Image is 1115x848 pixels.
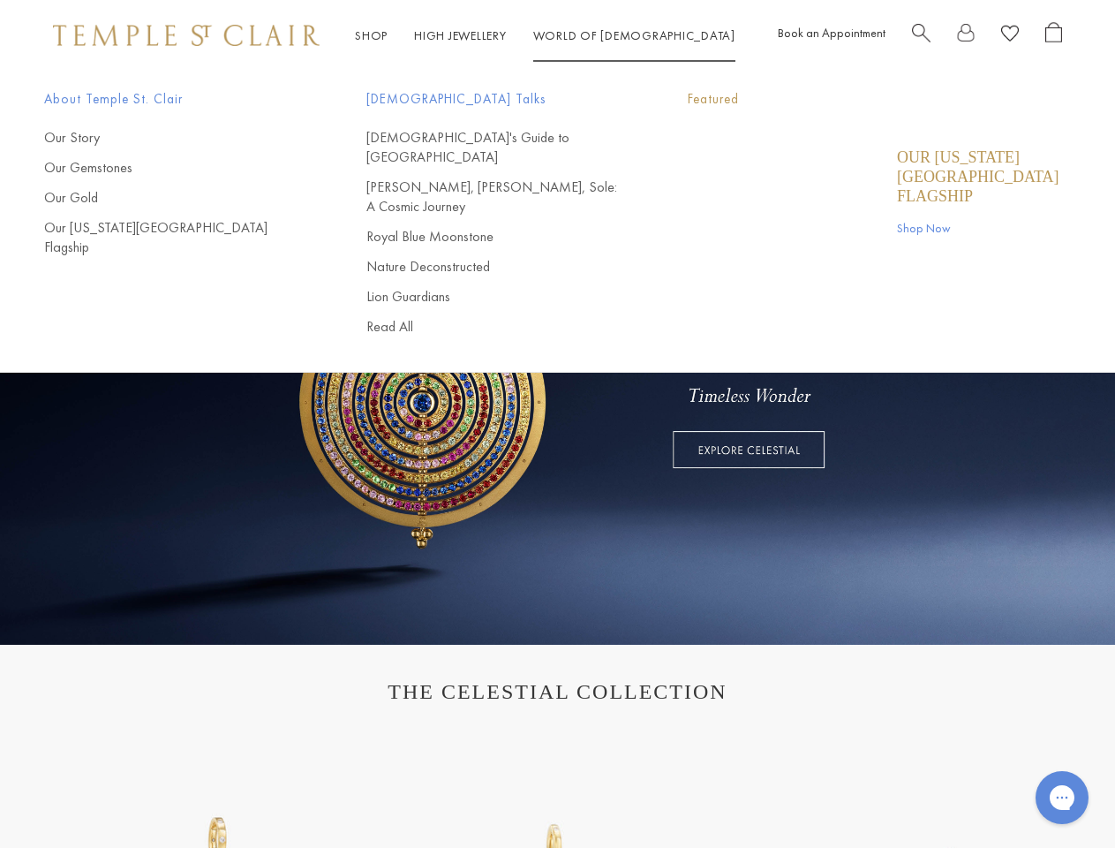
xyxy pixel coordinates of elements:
a: View Wishlist [1001,22,1019,49]
a: Our Gold [44,188,296,208]
a: Our Gemstones [44,158,296,178]
a: [DEMOGRAPHIC_DATA]'s Guide to [GEOGRAPHIC_DATA] [366,128,618,167]
a: Nature Deconstructed [366,257,618,276]
a: Our Story [44,128,296,148]
a: Lion Guardians [366,287,618,307]
a: ShopShop [355,27,388,43]
a: Search [912,22,930,49]
p: Featured [688,88,1071,110]
a: Our [US_STATE][GEOGRAPHIC_DATA] Flagship [44,218,296,257]
iframe: Gorgias live chat messenger [1027,765,1097,830]
span: [DEMOGRAPHIC_DATA] Talks [366,88,618,110]
a: Shop Now [897,218,1071,238]
h1: THE CELESTIAL COLLECTION [71,680,1044,704]
a: Read All [366,317,618,337]
a: Royal Blue Moonstone [366,227,618,246]
a: [PERSON_NAME], [PERSON_NAME], Sole: A Cosmic Journey [366,178,618,216]
a: Open Shopping Bag [1045,22,1062,49]
span: About Temple St. Clair [44,88,296,110]
a: High JewelleryHigh Jewellery [414,27,507,43]
a: Our [US_STATE][GEOGRAPHIC_DATA] Flagship [897,148,1071,206]
a: World of [DEMOGRAPHIC_DATA]World of [DEMOGRAPHIC_DATA] [533,27,735,43]
nav: Main navigation [355,25,735,47]
img: Temple St. Clair [53,25,320,46]
a: Book an Appointment [778,25,885,41]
